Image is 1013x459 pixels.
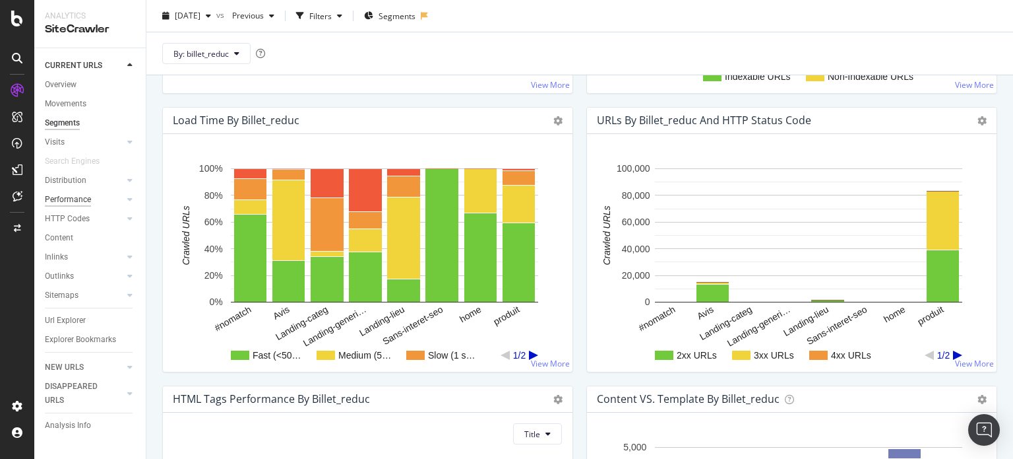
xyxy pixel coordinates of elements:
[622,244,650,254] text: 40,000
[677,350,717,361] text: 2xx URLs
[828,71,913,82] text: Non-Indexable URLs
[513,350,526,361] text: 1/2
[45,78,137,92] a: Overview
[204,217,223,227] text: 60%
[805,304,869,347] text: Sans-interet-seo
[338,350,391,361] text: Medium (5…
[601,206,612,265] text: Crawled URLs
[45,59,102,73] div: CURRENT URLS
[955,358,994,369] a: View More
[45,269,123,283] a: Outlinks
[45,231,73,245] div: Content
[45,269,74,283] div: Outlinks
[204,244,223,254] text: 40%
[622,217,650,227] text: 60,000
[45,333,137,347] a: Explorer Bookmarks
[45,135,123,149] a: Visits
[381,304,445,347] text: Sans-interet-seo
[274,304,330,342] text: Landing-categ
[204,190,223,201] text: 80%
[45,361,84,374] div: NEW URLS
[45,59,123,73] a: CURRENT URLS
[977,395,987,404] i: Options
[45,97,86,111] div: Movements
[45,333,116,347] div: Explorer Bookmarks
[227,5,280,26] button: Previous
[45,250,123,264] a: Inlinks
[173,48,229,59] span: By: billet_reduc
[45,289,78,302] div: Sitemaps
[209,297,222,308] text: 0%
[45,97,137,111] a: Movements
[173,112,299,129] h4: Load Time by billet_reduc
[45,231,137,245] a: Content
[725,71,791,82] text: Indexable URLs
[45,380,123,407] a: DISAPPEARED URLS
[622,190,650,201] text: 80,000
[253,350,301,361] text: Fast (<50…
[491,304,521,327] text: produit
[45,116,80,130] div: Segments
[428,350,476,361] text: Slow (1 s…
[216,9,227,20] span: vs
[524,429,540,440] span: Title
[622,270,650,281] text: 20,000
[45,250,68,264] div: Inlinks
[291,5,348,26] button: Filters
[45,116,137,130] a: Segments
[175,10,200,21] span: 2025 Sep. 8th
[45,78,77,92] div: Overview
[359,5,421,26] button: Segments
[45,419,91,433] div: Analysis Info
[162,43,251,64] button: By: billet_reduc
[45,174,123,188] a: Distribution
[597,112,811,129] h4: URLs by billet_reduc and HTTP Status Code
[173,390,370,408] h4: HTML Tags Performance by billet_reduc
[45,314,137,328] a: Url Explorer
[45,22,135,37] div: SiteCrawler
[212,304,253,334] text: #nomatch
[45,135,65,149] div: Visits
[45,361,123,374] a: NEW URLS
[636,304,677,334] text: #nomatch
[882,304,907,324] text: home
[227,10,264,21] span: Previous
[968,414,1000,446] div: Open Intercom Messenger
[45,289,123,302] a: Sitemaps
[45,155,100,168] div: Search Engines
[157,5,216,26] button: [DATE]
[531,358,570,369] a: View More
[271,304,292,322] text: Avis
[695,304,716,322] text: Avis
[45,155,113,168] a: Search Engines
[531,79,570,90] a: View More
[45,212,90,226] div: HTTP Codes
[553,116,563,125] i: Options
[357,304,406,338] text: Landing-lieu
[598,155,981,361] svg: A chart.
[977,116,987,125] i: Options
[181,206,191,265] text: Crawled URLs
[45,193,91,207] div: Performance
[458,304,483,324] text: home
[937,350,950,361] text: 1/2
[782,304,830,338] text: Landing-lieu
[915,304,945,327] text: produit
[831,350,871,361] text: 4xx URLs
[199,164,223,174] text: 100%
[45,419,137,433] a: Analysis Info
[513,423,562,444] button: Title
[173,155,557,361] svg: A chart.
[617,164,650,174] text: 100,000
[955,79,994,90] a: View More
[309,10,332,21] div: Filters
[45,193,123,207] a: Performance
[623,442,646,453] text: 5,000
[204,270,223,281] text: 20%
[45,11,135,22] div: Analytics
[645,297,650,308] text: 0
[45,314,86,328] div: Url Explorer
[45,174,86,188] div: Distribution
